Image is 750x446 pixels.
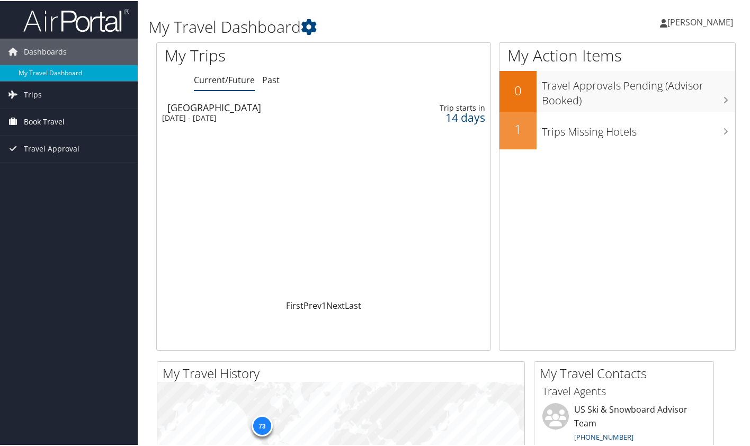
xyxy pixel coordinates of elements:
[24,81,42,107] span: Trips
[413,112,485,121] div: 14 days
[499,70,735,111] a: 0Travel Approvals Pending (Advisor Booked)
[667,15,733,27] span: [PERSON_NAME]
[286,299,303,310] a: First
[542,72,735,107] h3: Travel Approvals Pending (Advisor Booked)
[303,299,322,310] a: Prev
[23,7,129,32] img: airportal-logo.png
[499,81,537,99] h2: 0
[322,299,326,310] a: 1
[660,5,744,37] a: [PERSON_NAME]
[345,299,361,310] a: Last
[148,15,545,37] h1: My Travel Dashboard
[499,119,537,137] h2: 1
[251,414,272,435] div: 73
[326,299,345,310] a: Next
[262,73,280,85] a: Past
[167,102,380,111] div: [GEOGRAPHIC_DATA]
[163,363,524,381] h2: My Travel History
[499,43,735,66] h1: My Action Items
[542,383,706,398] h3: Travel Agents
[542,118,735,138] h3: Trips Missing Hotels
[165,43,343,66] h1: My Trips
[194,73,255,85] a: Current/Future
[24,38,67,64] span: Dashboards
[24,135,79,161] span: Travel Approval
[499,111,735,148] a: 1Trips Missing Hotels
[24,108,65,134] span: Book Travel
[162,112,375,122] div: [DATE] - [DATE]
[574,431,633,441] a: [PHONE_NUMBER]
[413,102,485,112] div: Trip starts in
[540,363,713,381] h2: My Travel Contacts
